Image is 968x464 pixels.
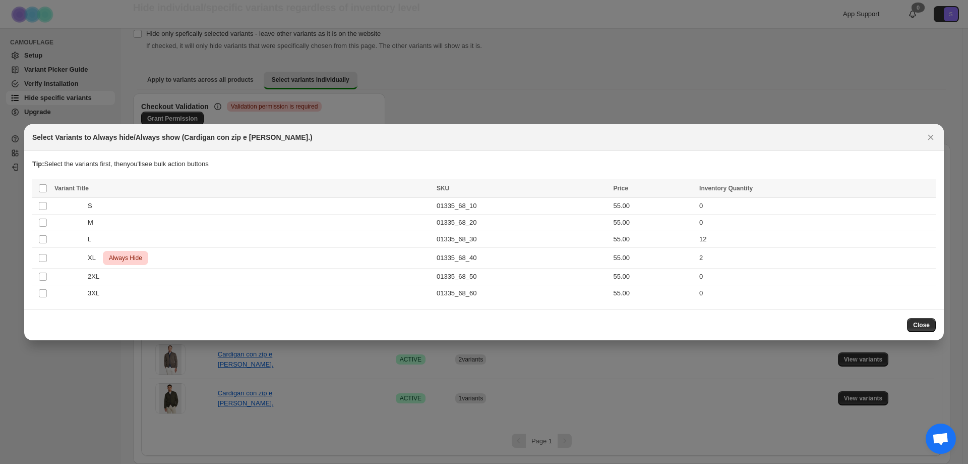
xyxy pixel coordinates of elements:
span: Close [913,321,930,329]
span: Variant Title [54,185,89,192]
span: Price [613,185,628,192]
td: 2 [696,247,936,268]
button: Close [907,318,936,332]
td: 55.00 [610,197,696,214]
td: 55.00 [610,285,696,301]
td: 0 [696,268,936,285]
span: XL [88,253,101,263]
td: 01335_68_30 [434,231,611,247]
strong: Tip: [32,160,44,168]
span: 3XL [88,288,105,298]
div: Aprire la chat [926,424,956,454]
span: Inventory Quantity [699,185,753,192]
td: 55.00 [610,268,696,285]
td: 0 [696,214,936,231]
td: 55.00 [610,214,696,231]
td: 01335_68_40 [434,247,611,268]
td: 01335_68_10 [434,197,611,214]
td: 01335_68_50 [434,268,611,285]
span: Always Hide [107,252,144,264]
td: 0 [696,197,936,214]
td: 55.00 [610,247,696,268]
span: SKU [437,185,449,192]
button: Close [924,130,938,144]
td: 12 [696,231,936,247]
td: 0 [696,285,936,301]
span: 2XL [88,272,105,282]
span: L [88,234,97,244]
span: M [88,218,99,228]
td: 01335_68_60 [434,285,611,301]
h2: Select Variants to Always hide/Always show (Cardigan con zip e [PERSON_NAME].) [32,132,313,142]
span: S [88,201,98,211]
td: 01335_68_20 [434,214,611,231]
p: Select the variants first, then you'll see bulk action buttons [32,159,936,169]
td: 55.00 [610,231,696,247]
